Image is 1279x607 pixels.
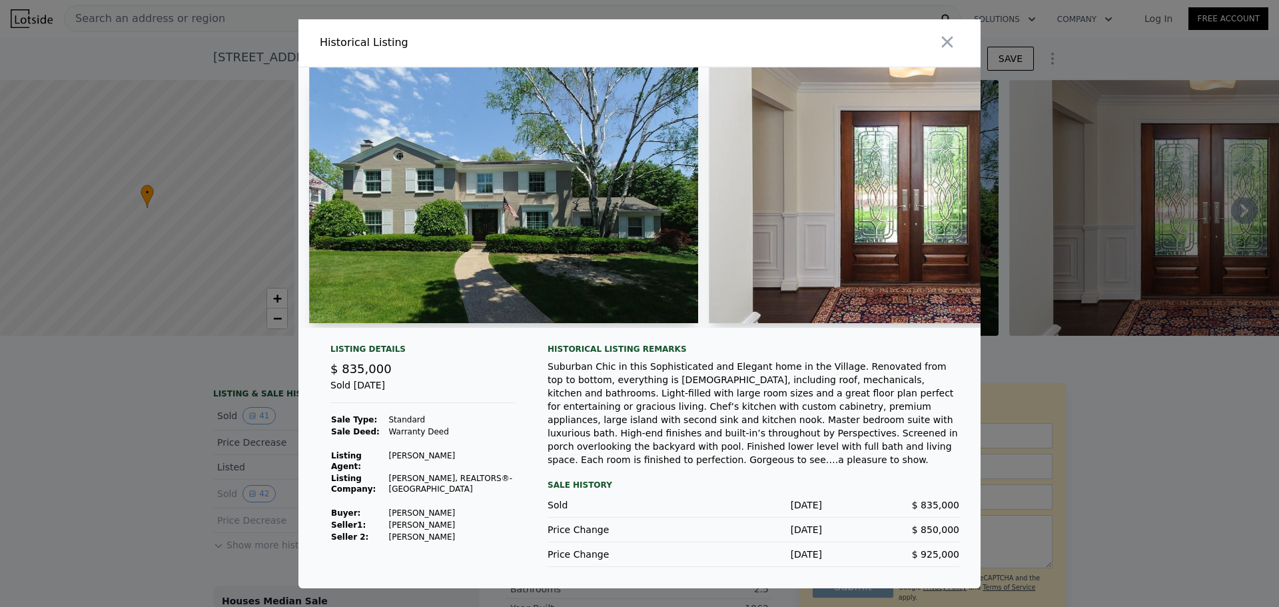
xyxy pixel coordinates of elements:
div: Historical Listing [320,35,634,51]
strong: Listing Agent: [331,451,362,471]
strong: Sale Deed: [331,427,380,436]
td: [PERSON_NAME] [388,507,516,519]
img: Property Img [309,67,698,323]
span: $ 850,000 [912,524,959,535]
div: Listing Details [330,344,516,360]
td: [PERSON_NAME] [388,531,516,543]
div: [DATE] [685,548,822,561]
td: [PERSON_NAME] [388,519,516,531]
span: $ 925,000 [912,549,959,560]
span: $ 835,000 [330,362,392,376]
div: [DATE] [685,523,822,536]
strong: Seller 1 : [331,520,366,530]
td: [PERSON_NAME] [388,450,516,472]
div: Suburban Chic in this Sophisticated and Elegant home in the Village. Renovated from top to bottom... [548,360,959,466]
strong: Listing Company: [331,474,376,494]
div: Price Change [548,548,685,561]
td: Warranty Deed [388,426,516,438]
strong: Buyer : [331,508,360,518]
div: Sold [548,498,685,512]
div: [DATE] [685,498,822,512]
strong: Seller 2: [331,532,368,542]
strong: Sale Type: [331,415,377,424]
div: Price Change [548,523,685,536]
td: Standard [388,414,516,426]
td: [PERSON_NAME], REALTORS®-[GEOGRAPHIC_DATA] [388,472,516,495]
div: Sale History [548,477,959,493]
span: $ 835,000 [912,500,959,510]
img: Property Img [709,67,1101,323]
div: Historical Listing remarks [548,344,959,354]
div: Sold [DATE] [330,378,516,403]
